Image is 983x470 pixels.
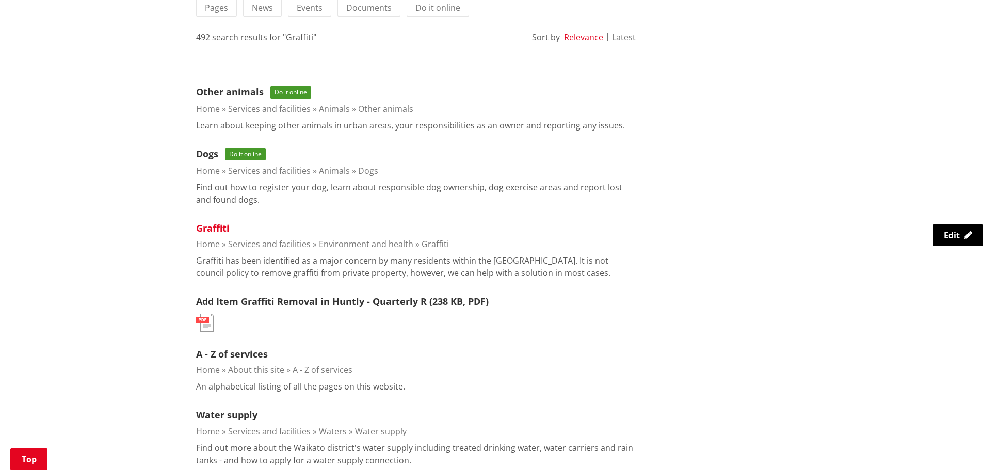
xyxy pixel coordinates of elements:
span: Events [297,2,323,13]
span: Do it online [225,148,266,160]
a: Services and facilities [228,426,311,437]
span: News [252,2,273,13]
a: Environment and health [319,238,413,250]
a: Water supply [355,426,407,437]
iframe: Messenger Launcher [936,427,973,464]
a: Dogs [196,148,218,160]
span: Pages [205,2,228,13]
img: document-pdf.svg [196,314,214,332]
a: Home [196,364,220,376]
a: Animals [319,103,350,115]
span: Do it online [415,2,460,13]
a: A - Z of services [196,348,268,360]
a: Home [196,165,220,176]
span: Edit [944,230,960,241]
a: Services and facilities [228,103,311,115]
button: Relevance [564,33,603,42]
span: Do it online [270,86,311,99]
a: Other animals [196,86,264,98]
a: About this site [228,364,284,376]
p: Find out more about the Waikato district's water supply including treated drinking water, water c... [196,442,636,466]
a: Home [196,426,220,437]
a: Home [196,103,220,115]
a: Water supply [196,409,257,421]
a: Top [10,448,47,470]
div: 492 search results for "Graffiti" [196,31,316,43]
a: Edit [933,224,983,246]
button: Latest [612,33,636,42]
a: Services and facilities [228,165,311,176]
span: Documents [346,2,392,13]
p: Graffiti has been identified as a major concern by many residents within the [GEOGRAPHIC_DATA]. I... [196,254,636,279]
p: Find out how to register your dog, learn about responsible dog ownership, dog exercise areas and ... [196,181,636,206]
a: Other animals [358,103,413,115]
a: Home [196,238,220,250]
a: A - Z of services [293,364,352,376]
a: Services and facilities [228,238,311,250]
a: Animals [319,165,350,176]
a: Waters [319,426,347,437]
a: Add Item Graffiti Removal in Huntly - Quarterly R (238 KB, PDF) [196,295,489,307]
p: Learn about keeping other animals in urban areas, your responsibilities as an owner and reporting... [196,119,625,132]
a: Graffiti [196,222,230,234]
div: Sort by [532,31,560,43]
a: Graffiti [422,238,449,250]
p: An alphabetical listing of all the pages on this website. [196,380,405,393]
a: Dogs [358,165,378,176]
